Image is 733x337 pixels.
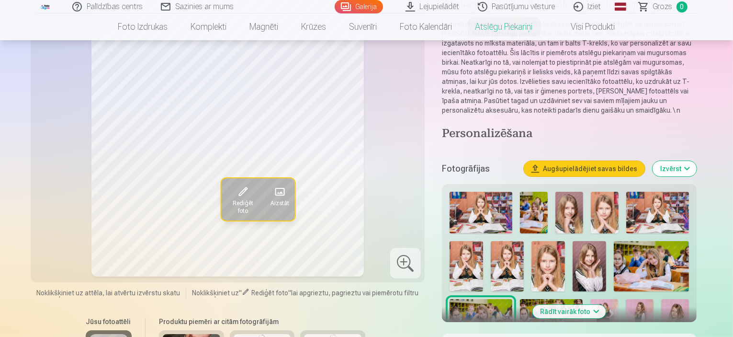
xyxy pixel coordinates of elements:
[192,289,239,297] span: Noklikšķiniet uz
[291,289,418,297] span: lai apgrieztu, pagrieztu vai piemērotu filtru
[524,161,645,176] button: Augšupielādējiet savas bildes
[290,13,338,40] a: Krūzes
[270,199,289,207] span: Aizstāt
[442,19,697,115] p: Vai meklējat jauku un personalizētu aksesuāru savām atslēgām vai mugursomai? [PERSON_NAME] atslēg...
[653,1,673,12] span: Grozs
[86,317,132,326] h6: Jūsu fotoattēli
[464,13,544,40] a: Atslēgu piekariņi
[251,289,288,297] span: Rediģēt foto
[180,13,238,40] a: Komplekti
[544,13,627,40] a: Visi produkti
[155,317,369,326] h6: Produktu piemēri ar citām fotogrāfijām
[239,289,242,297] span: "
[227,199,259,215] span: Rediģēt foto
[442,127,697,142] h4: Personalizēšana
[442,162,517,175] h5: Fotogrāfijas
[389,13,464,40] a: Foto kalendāri
[36,288,180,298] span: Noklikšķiniet uz attēla, lai atvērtu izvērstu skatu
[533,305,606,318] button: Rādīt vairāk foto
[653,161,697,176] button: Izvērst
[288,289,291,297] span: "
[338,13,389,40] a: Suvenīri
[40,4,51,10] img: /fa1
[107,13,180,40] a: Foto izdrukas
[264,178,294,221] button: Aizstāt
[677,1,688,12] span: 0
[238,13,290,40] a: Magnēti
[221,178,264,221] button: Rediģēt foto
